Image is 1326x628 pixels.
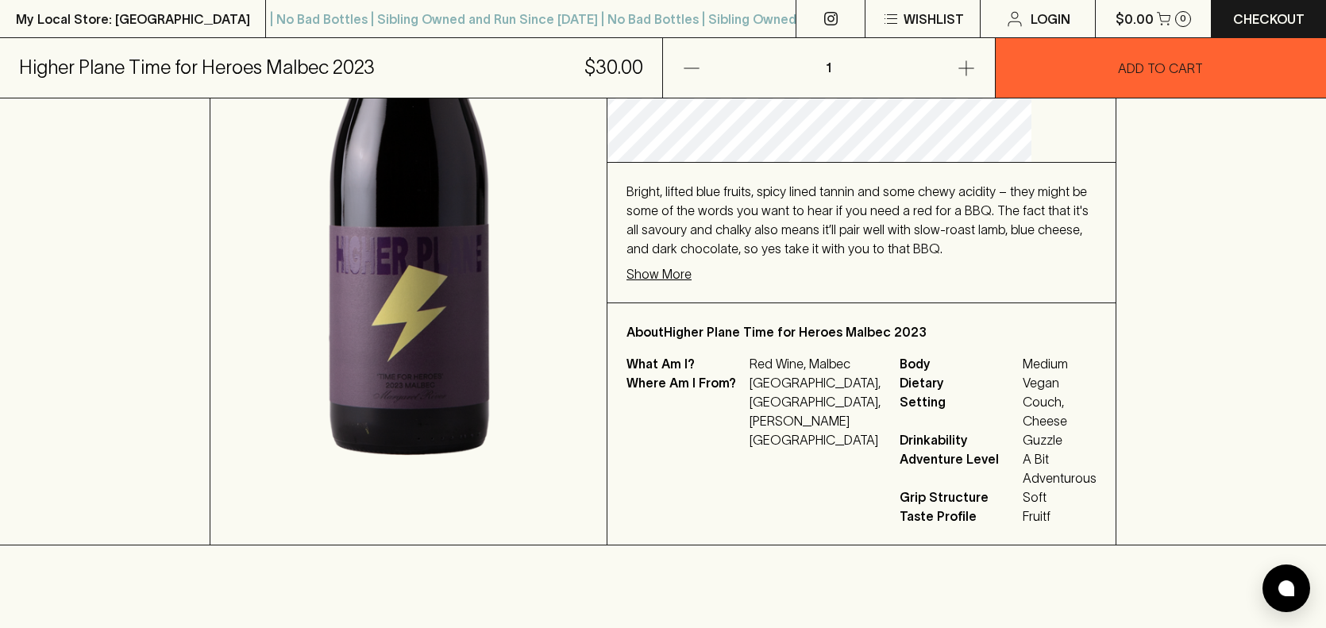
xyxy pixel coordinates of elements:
[626,264,692,283] p: Show More
[1023,430,1097,449] span: Guzzle
[626,373,746,449] p: Where Am I From?
[19,55,375,80] h5: Higher Plane Time for Heroes Malbec 2023
[750,354,881,373] p: Red Wine, Malbec
[584,55,643,80] h5: $30.00
[626,184,1089,256] span: Bright, lifted blue fruits, spicy lined tannin and some chewy acidity – they might be some of the...
[1023,507,1097,526] span: Fruitf
[900,449,1019,487] span: Adventure Level
[904,10,964,29] p: Wishlist
[750,373,881,449] p: [GEOGRAPHIC_DATA], [GEOGRAPHIC_DATA], [PERSON_NAME][GEOGRAPHIC_DATA]
[900,507,1019,526] span: Taste Profile
[900,373,1019,392] span: Dietary
[1023,487,1097,507] span: Soft
[1031,10,1070,29] p: Login
[1233,10,1305,29] p: Checkout
[810,38,848,98] p: 1
[900,487,1019,507] span: Grip Structure
[900,430,1019,449] span: Drinkability
[626,322,1097,341] p: About Higher Plane Time for Heroes Malbec 2023
[1180,14,1186,23] p: 0
[1023,449,1097,487] span: A Bit Adventurous
[626,354,746,373] p: What Am I?
[900,354,1019,373] span: Body
[900,392,1019,430] span: Setting
[1118,59,1203,78] p: ADD TO CART
[1278,580,1294,596] img: bubble-icon
[16,10,250,29] p: My Local Store: [GEOGRAPHIC_DATA]
[1023,373,1097,392] span: Vegan
[1023,392,1097,430] span: Couch, Cheese
[1116,10,1154,29] p: $0.00
[1023,354,1097,373] span: Medium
